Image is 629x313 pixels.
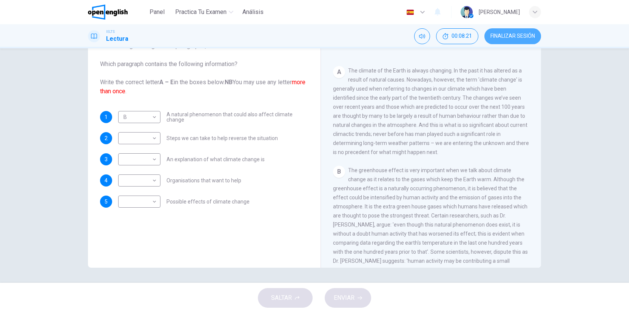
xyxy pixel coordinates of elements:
span: FINALIZAR SESIÓN [490,33,535,39]
a: OpenEnglish logo [88,5,145,20]
button: FINALIZAR SESIÓN [484,28,541,44]
button: Panel [145,5,169,19]
span: Panel [150,8,165,17]
span: IELTS [106,29,115,34]
div: Silenciar [414,28,430,44]
b: A – E [159,79,174,86]
div: [PERSON_NAME] [479,8,520,17]
span: 3 [105,157,108,162]
div: B [333,166,345,178]
button: Practica tu examen [172,5,236,19]
span: Possible effects of climate change [166,199,250,204]
h1: Lectura [106,34,128,43]
div: A [333,66,345,78]
span: The climate of the Earth is always changing. In the past it has altered as a result of natural ca... [333,68,529,155]
span: 4 [105,178,108,183]
span: Organisations that want to help [166,178,241,183]
img: Profile picture [461,6,473,18]
div: Ocultar [436,28,478,44]
span: Análisis [242,8,264,17]
div: B [118,106,158,128]
b: NB [225,79,233,86]
button: 00:08:21 [436,28,478,44]
span: 1 [105,114,108,120]
span: An explanation of what climate change is [166,157,265,162]
span: 2 [105,136,108,141]
button: Análisis [239,5,267,19]
span: Steps we can take to help reverse the situation [166,136,278,141]
span: Practica tu examen [175,8,227,17]
img: es [405,9,415,15]
span: The Reading Passage has 5 paragraphs, . Which paragraph contains the following information? Write... [100,42,308,96]
span: 00:08:21 [452,33,472,39]
img: OpenEnglish logo [88,5,128,20]
span: 5 [105,199,108,204]
span: A natural phenomenon that could also affect climate change [166,112,308,122]
span: The greenhouse effect is very important when we talk about climate change as it relates to the ga... [333,167,528,282]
